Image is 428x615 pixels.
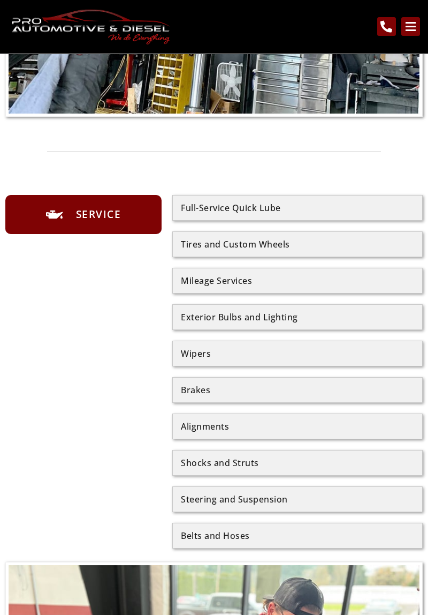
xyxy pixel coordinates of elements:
[181,422,414,431] div: Alignments
[8,8,173,46] img: Logo for "Pro Automotive & Diesel" with a red outline of a car above the text and the slogan "We ...
[181,349,414,358] div: Wipers
[181,459,414,467] div: Shocks and Struts
[181,240,414,249] div: Tires and Custom Wheels
[181,204,414,212] div: Full-Service Quick Lube
[401,17,420,36] a: main navigation menu
[181,531,414,540] div: Belts and Hoses
[181,313,414,321] div: Exterior Bulbs and Lighting
[8,8,173,46] a: pro automotive and diesel home page
[377,17,396,36] a: call the shop
[181,276,414,285] div: Mileage Services
[181,386,414,394] div: Brakes
[181,495,414,504] div: Steering and Suspension
[73,206,121,223] span: Service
